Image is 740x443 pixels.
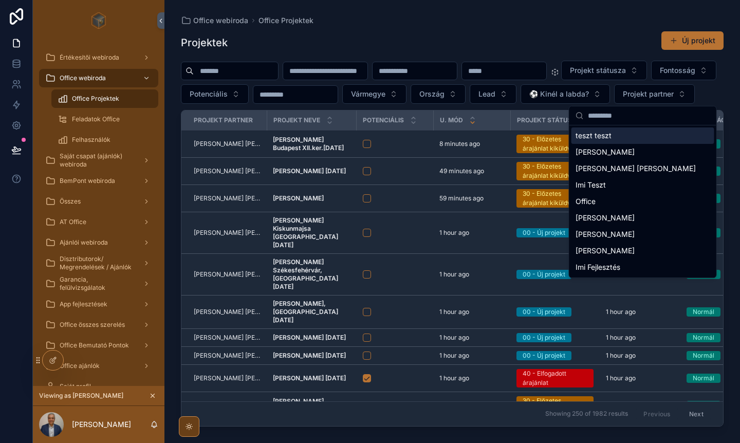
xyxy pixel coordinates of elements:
[439,140,480,148] p: 8 minutes ago
[523,162,587,180] div: 30 - Előzetes árajánlat kiküldve
[606,334,636,342] p: 1 hour ago
[273,397,350,414] a: [PERSON_NAME] [GEOGRAPHIC_DATA]
[60,177,115,185] span: BemPont webiroda
[351,89,385,99] span: Vármegye
[693,374,714,383] div: Normál
[273,216,350,249] a: [PERSON_NAME] Kiskunmajsa [GEOGRAPHIC_DATA] [DATE]
[60,197,81,206] span: Összes
[439,308,504,316] a: 1 hour ago
[273,334,350,342] a: [PERSON_NAME] [DATE]
[273,194,324,202] strong: [PERSON_NAME]
[523,135,587,153] div: 30 - Előzetes árajánlat kiküldve
[439,352,469,360] p: 1 hour ago
[91,12,106,29] img: App logo
[523,396,587,415] div: 30 - Előzetes árajánlat kiküldve
[439,334,469,342] p: 1 hour ago
[194,352,261,360] a: [PERSON_NAME] [PERSON_NAME]
[576,246,635,256] span: [PERSON_NAME]
[439,352,504,360] a: 1 hour ago
[39,377,158,396] a: Saját profil
[576,147,635,157] span: [PERSON_NAME]
[39,213,158,231] a: AT Office
[258,15,313,26] a: Office Projektek
[661,31,724,50] button: Új projekt
[60,53,119,62] span: Értékesítői webiroda
[60,362,100,370] span: Office ajánlók
[521,84,610,104] button: Select Button
[576,180,606,190] span: Imi Teszt
[440,116,463,124] span: u. mód
[194,116,253,124] span: Projekt partner
[470,84,516,104] button: Select Button
[545,410,628,418] span: Showing 250 of 1982 results
[194,140,261,148] a: [PERSON_NAME] [PERSON_NAME]
[576,262,620,272] span: Imi Fejlesztés
[273,374,346,382] strong: [PERSON_NAME] [DATE]
[614,84,695,104] button: Select Button
[363,116,404,124] span: Potenciális
[523,270,565,279] div: 00 - Új projekt
[439,194,504,202] a: 59 minutes ago
[273,352,346,359] strong: [PERSON_NAME] [DATE]
[39,357,158,375] a: Office ajánlók
[439,167,484,175] p: 49 minutes ago
[273,136,350,152] a: [PERSON_NAME] Budapest XII.ker.[DATE]
[523,228,565,237] div: 00 - Új projekt
[693,401,714,410] div: Normál
[72,95,119,103] span: Office Projektek
[273,258,340,290] strong: [PERSON_NAME] Székesfehérvár, [GEOGRAPHIC_DATA] [DATE]
[181,35,228,50] h1: Projektek
[682,406,711,422] button: Next
[517,116,581,124] span: Projekt státusza
[523,333,565,342] div: 00 - Új projekt
[60,382,91,391] span: Saját profil
[516,135,594,153] a: 30 - Előzetes árajánlat kiküldve
[516,270,594,279] a: 00 - Új projekt
[606,374,636,382] p: 1 hour ago
[60,152,135,169] span: Saját csapat (ajánlók) webiroda
[39,316,158,334] a: Office összes szerelés
[39,274,158,293] a: Garancia, felülvizsgálatok
[72,115,120,123] span: Feladatok Office
[273,258,350,291] a: [PERSON_NAME] Székesfehérvár, [GEOGRAPHIC_DATA] [DATE]
[33,41,164,386] div: scrollable content
[72,136,110,144] span: Felhasználók
[39,254,158,272] a: Disztributorok/ Megrendelések / Ajánlók
[439,140,504,148] a: 8 minutes ago
[606,308,674,316] a: 1 hour ago
[516,369,594,387] a: 40 - Elfogadott árajánlat
[194,334,261,342] a: [PERSON_NAME] [PERSON_NAME]
[39,48,158,67] a: Értékesítői webiroda
[39,69,158,87] a: Office webiroda
[693,333,714,342] div: Normál
[516,396,594,415] a: 30 - Előzetes árajánlat kiküldve
[569,125,716,278] div: Suggestions
[194,229,261,237] a: [PERSON_NAME] [PERSON_NAME]
[194,167,261,175] a: [PERSON_NAME] [PERSON_NAME]
[439,374,469,382] p: 1 hour ago
[439,167,504,175] a: 49 minutes ago
[194,194,261,202] a: [PERSON_NAME] [PERSON_NAME]
[576,131,612,141] span: teszt teszt
[439,308,469,316] p: 1 hour ago
[576,196,596,207] span: Office
[194,308,261,316] a: [PERSON_NAME] [PERSON_NAME]
[39,295,158,313] a: App fejlesztések
[72,419,131,430] p: [PERSON_NAME]
[194,374,261,382] a: [PERSON_NAME] [PERSON_NAME]
[39,392,123,400] span: Viewing as [PERSON_NAME]
[193,15,248,26] span: Office webiroda
[273,167,350,175] a: [PERSON_NAME] [DATE]
[181,15,248,26] a: Office webiroda
[273,216,340,249] strong: [PERSON_NAME] Kiskunmajsa [GEOGRAPHIC_DATA] [DATE]
[523,307,565,317] div: 00 - Új projekt
[273,352,350,360] a: [PERSON_NAME] [DATE]
[342,84,406,104] button: Select Button
[576,163,696,174] span: [PERSON_NAME] [PERSON_NAME]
